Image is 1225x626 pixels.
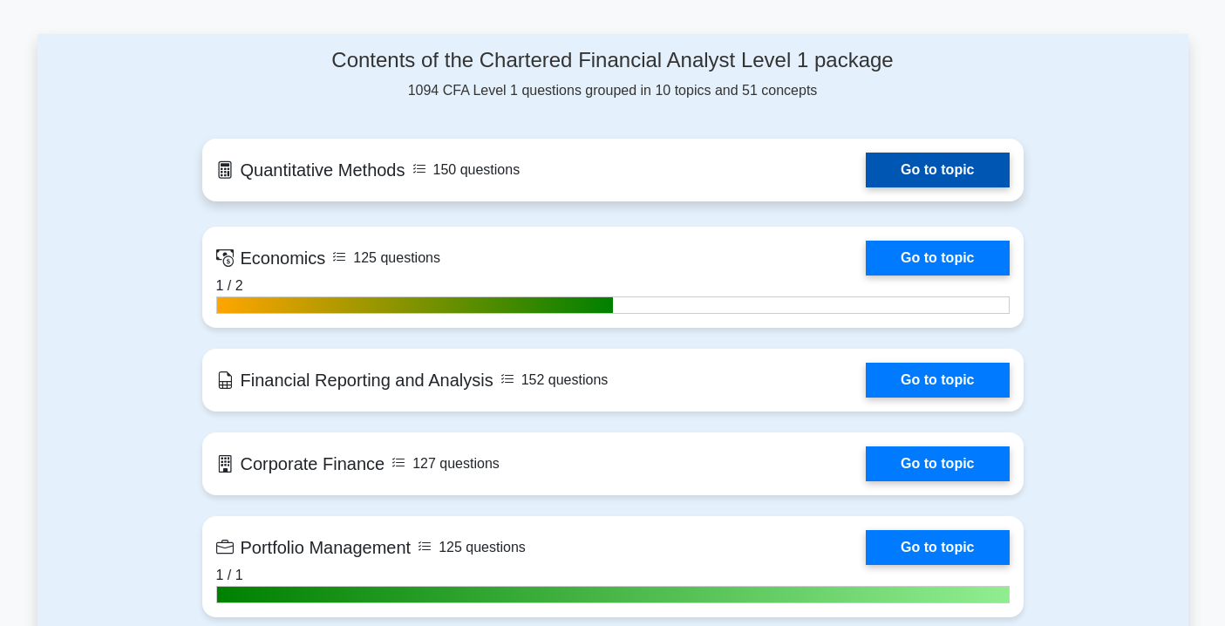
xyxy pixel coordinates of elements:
a: Go to topic [866,241,1009,276]
h4: Contents of the Chartered Financial Analyst Level 1 package [202,48,1024,73]
a: Go to topic [866,530,1009,565]
a: Go to topic [866,153,1009,187]
div: 1094 CFA Level 1 questions grouped in 10 topics and 51 concepts [202,48,1024,101]
a: Go to topic [866,446,1009,481]
a: Go to topic [866,363,1009,398]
